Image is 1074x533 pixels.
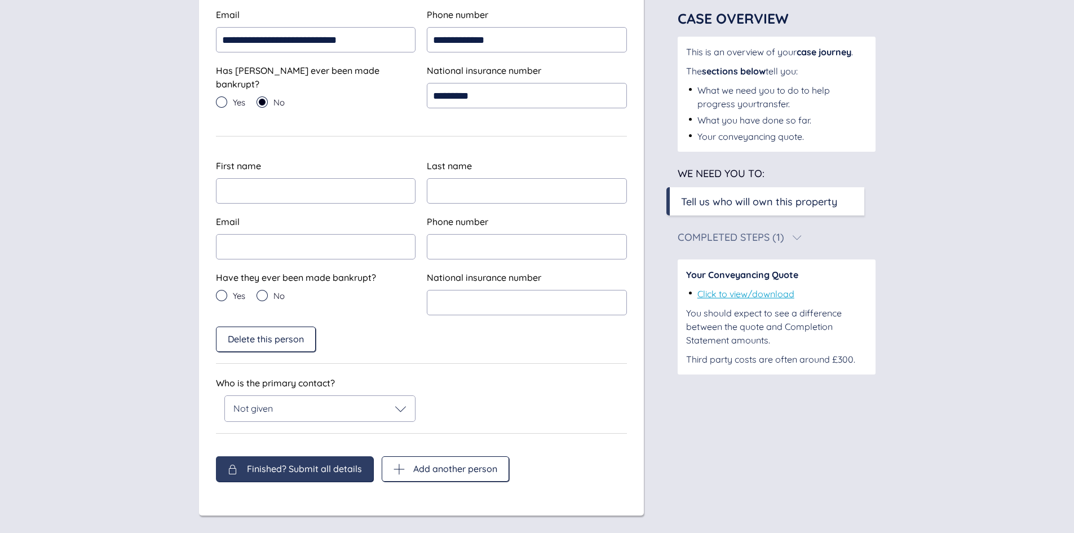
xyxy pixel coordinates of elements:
[216,216,240,227] span: Email
[678,167,764,180] span: We need you to:
[216,377,335,389] span: Who is the primary contact?
[681,194,837,209] div: Tell us who will own this property
[686,45,867,59] div: This is an overview of your .
[427,160,472,171] span: Last name
[273,98,285,107] span: No
[678,10,789,27] span: Case Overview
[686,306,867,347] div: You should expect to see a difference between the quote and Completion Statement amounts.
[273,292,285,300] span: No
[686,269,798,280] span: Your Conveyancing Quote
[678,232,784,243] div: Completed Steps (1)
[233,403,273,414] span: Not given
[228,334,304,344] span: Delete this person
[427,216,488,227] span: Phone number
[427,9,488,20] span: Phone number
[686,64,867,78] div: The tell you:
[216,9,240,20] span: Email
[233,292,245,300] span: Yes
[413,464,497,474] span: Add another person
[247,464,362,474] span: Finished? Submit all details
[697,83,867,111] div: What we need you to do to help progress your transfer .
[427,272,541,283] span: National insurance number
[797,46,851,58] span: case journey
[697,130,804,143] div: Your conveyancing quote.
[702,65,766,77] span: sections below
[233,98,245,107] span: Yes
[697,288,794,299] a: Click to view/download
[697,113,811,127] div: What you have done so far.
[686,353,867,366] div: Third party costs are often around £300.
[427,65,541,76] span: National insurance number
[216,160,261,171] span: First name
[216,272,376,283] span: Have they ever been made bankrupt?
[216,65,379,90] span: Has [PERSON_NAME] ever been made bankrupt?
